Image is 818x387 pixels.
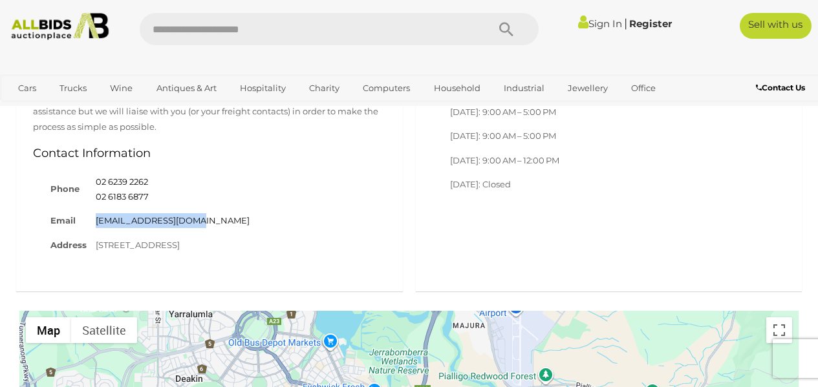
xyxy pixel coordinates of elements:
a: Antiques & Art [148,78,225,99]
a: Industrial [495,78,553,99]
img: Allbids.com.au [6,13,114,40]
a: Register [629,17,672,30]
strong: Phone [50,183,80,194]
button: Show satellite imagery [71,317,137,343]
strong: Email [50,215,76,225]
a: Hospitality [231,78,294,99]
td: [DATE]: 9:00 AM – 12:00 PM [446,149,564,173]
a: Trucks [51,78,95,99]
a: 02 6183 6877 [96,191,149,202]
a: Sell with us [740,13,812,39]
strong: Address [50,240,87,250]
a: [GEOGRAPHIC_DATA] [59,99,168,120]
td: [STREET_ADDRESS] [91,233,254,257]
a: Jewellery [559,78,616,99]
h3: Contact Information [33,147,386,160]
b: Contact Us [756,83,805,92]
a: Sign In [578,17,622,30]
a: 02 6239 2262 [96,176,148,187]
a: Charity [301,78,348,99]
a: Household [425,78,489,99]
a: Office [623,78,664,99]
td: [DATE]: 9:00 AM – 5:00 PM [446,100,564,124]
a: Computers [354,78,418,99]
a: Sports [10,99,53,120]
td: [DATE]: Closed [446,173,564,196]
button: Toggle fullscreen view [766,317,792,343]
span: | [624,16,627,30]
td: [DATE]: 9:00 AM – 5:00 PM [446,124,564,148]
a: [EMAIL_ADDRESS][DOMAIN_NAME] [96,215,250,225]
a: Wine [102,78,141,99]
p: Picking up large or heavy items can be arranged, we are not always able to provide assistance but... [33,89,386,134]
a: Cars [10,78,45,99]
button: Search [474,13,539,45]
a: Contact Us [756,81,808,95]
button: Show street map [26,317,71,343]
